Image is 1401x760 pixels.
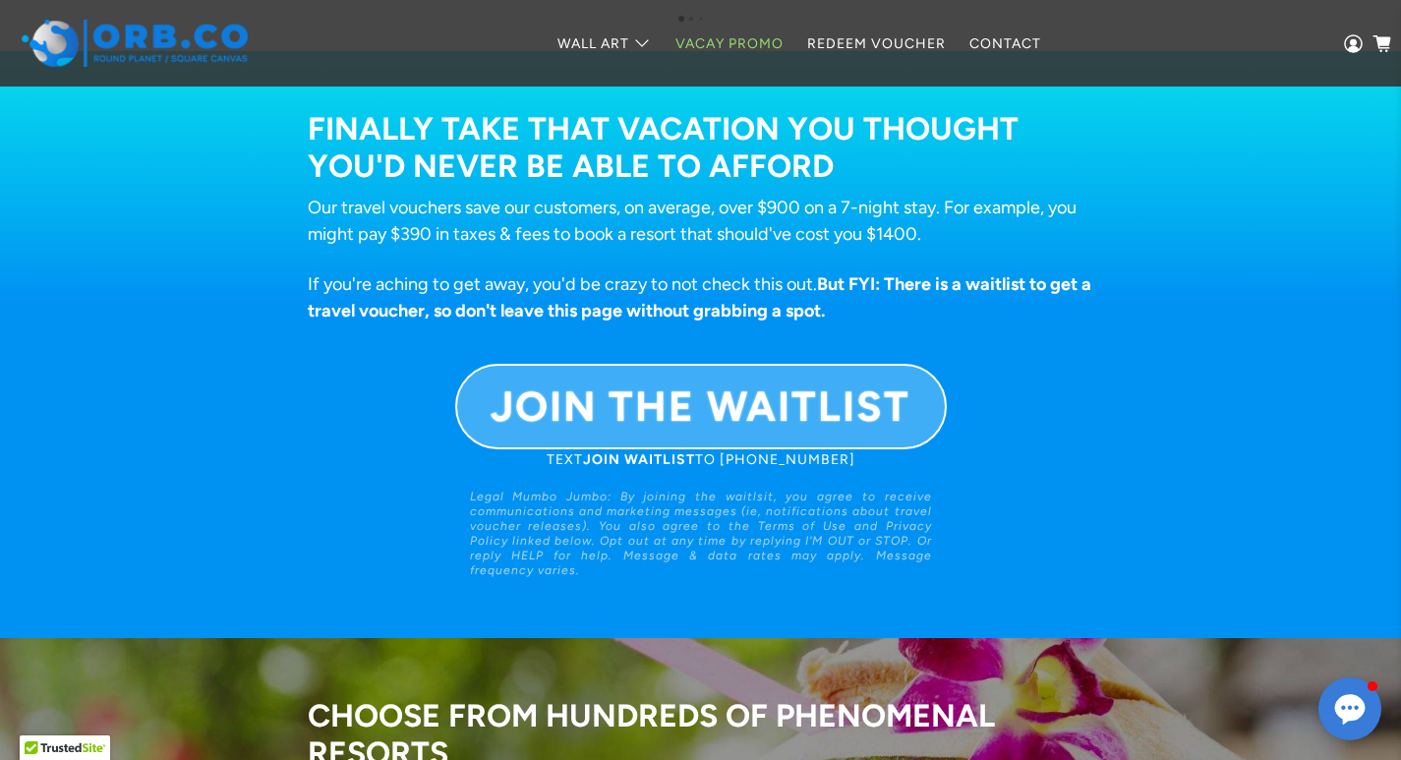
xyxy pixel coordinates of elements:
a: Wall Art [546,18,664,70]
a: Contact [958,18,1053,70]
strong: But FYI: There is a waitlist to get a travel voucher, so don't leave this page without grabbing a... [308,273,1091,322]
em: Legal Mumbo Jumbo: By joining the waitlsit, you agree to receive communications and marketing mes... [470,490,932,577]
span: Our travel vouchers save our customers, on average, over $900 on a 7-night stay. For example, you... [308,197,1077,245]
span: TEXT TO [PHONE_NUMBER] [547,451,855,468]
a: TEXTJOIN WAITLISTTO [PHONE_NUMBER] [547,449,855,468]
strong: JOIN WAITLIST [583,451,695,468]
h2: FINALLY TAKE THAT VACATION YOU THOUGHT YOU'D NEVER BE ABLE TO AFFORD [308,110,1094,185]
b: JOIN THE WAITLIST [491,381,910,432]
a: Redeem Voucher [795,18,958,70]
a: JOIN THE WAITLIST [455,364,947,449]
button: Open chat window [1318,677,1381,740]
span: If you're aching to get away, you'd be crazy to not check this out. [308,273,1091,322]
a: Vacay Promo [664,18,795,70]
